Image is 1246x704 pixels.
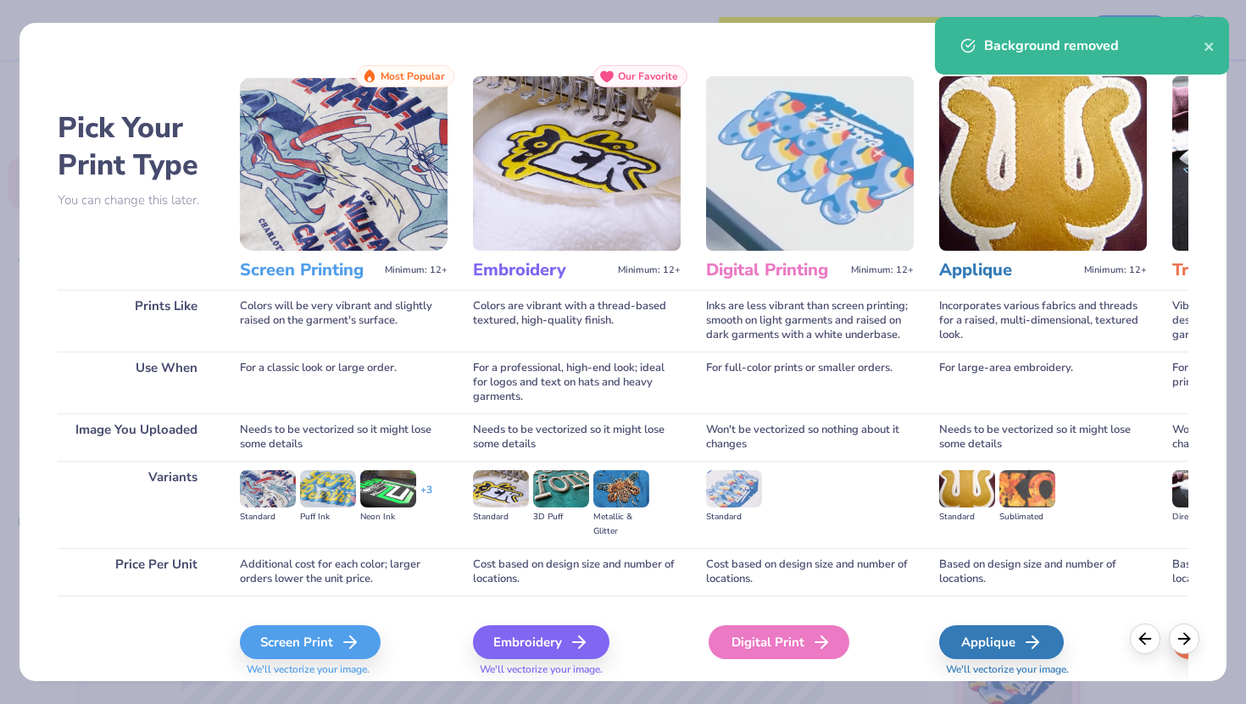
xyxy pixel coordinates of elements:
[1172,510,1228,524] div: Direct-to-film
[1204,36,1215,56] button: close
[533,510,589,524] div: 3D Puff
[240,662,448,677] span: We'll vectorize your image.
[240,625,381,659] div: Screen Print
[300,470,356,507] img: Puff Ink
[473,413,681,461] div: Needs to be vectorized so it might lose some details
[300,510,356,524] div: Puff Ink
[473,290,681,352] div: Colors are vibrant with a thread-based textured, high-quality finish.
[1084,264,1147,276] span: Minimum: 12+
[939,470,995,507] img: Standard
[706,259,844,281] h3: Digital Printing
[473,662,681,677] span: We'll vectorize your image.
[473,352,681,413] div: For a professional, high-end look; ideal for logos and text on hats and heavy garments.
[1172,470,1228,507] img: Direct-to-film
[360,470,416,507] img: Neon Ink
[58,548,214,596] div: Price Per Unit
[385,264,448,276] span: Minimum: 12+
[58,413,214,461] div: Image You Uploaded
[420,483,432,512] div: + 3
[473,470,529,507] img: Standard
[939,510,995,524] div: Standard
[706,510,762,524] div: Standard
[473,625,609,659] div: Embroidery
[618,70,678,82] span: Our Favorite
[939,548,1147,596] div: Based on design size and number of locations.
[939,352,1147,413] div: For large-area embroidery.
[240,352,448,413] div: For a classic look or large order.
[939,662,1147,677] span: We'll vectorize your image.
[706,548,914,596] div: Cost based on design size and number of locations.
[473,548,681,596] div: Cost based on design size and number of locations.
[240,470,296,507] img: Standard
[58,461,214,548] div: Variants
[240,413,448,461] div: Needs to be vectorized so it might lose some details
[381,70,445,82] span: Most Popular
[709,625,849,659] div: Digital Print
[240,548,448,596] div: Additional cost for each color; larger orders lower the unit price.
[851,264,914,276] span: Minimum: 12+
[533,470,589,507] img: 3D Puff
[706,76,914,251] img: Digital Printing
[240,76,448,251] img: Screen Printing
[58,290,214,352] div: Prints Like
[473,259,611,281] h3: Embroidery
[984,36,1204,56] div: Background removed
[58,109,214,184] h2: Pick Your Print Type
[240,259,378,281] h3: Screen Printing
[58,352,214,413] div: Use When
[240,510,296,524] div: Standard
[240,290,448,352] div: Colors will be very vibrant and slightly raised on the garment's surface.
[473,510,529,524] div: Standard
[706,470,762,507] img: Standard
[618,264,681,276] span: Minimum: 12+
[58,193,214,208] p: You can change this later.
[999,510,1055,524] div: Sublimated
[939,413,1147,461] div: Needs to be vectorized so it might lose some details
[939,259,1077,281] h3: Applique
[593,510,649,539] div: Metallic & Glitter
[706,352,914,413] div: For full-color prints or smaller orders.
[706,290,914,352] div: Inks are less vibrant than screen printing; smooth on light garments and raised on dark garments ...
[360,510,416,524] div: Neon Ink
[473,76,681,251] img: Embroidery
[939,625,1064,659] div: Applique
[939,290,1147,352] div: Incorporates various fabrics and threads for a raised, multi-dimensional, textured look.
[939,76,1147,251] img: Applique
[593,470,649,507] img: Metallic & Glitter
[999,470,1055,507] img: Sublimated
[706,413,914,461] div: Won't be vectorized so nothing about it changes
